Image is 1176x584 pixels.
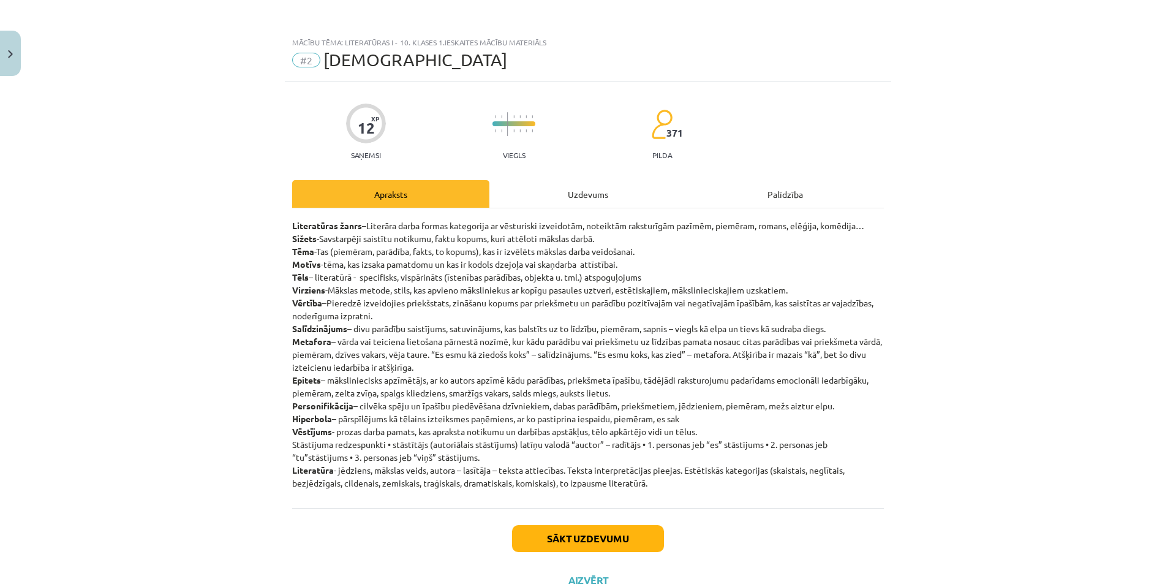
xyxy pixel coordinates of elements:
img: icon-short-line-57e1e144782c952c97e751825c79c345078a6d821885a25fce030b3d8c18986b.svg [519,129,521,132]
button: Sākt uzdevumu [512,525,664,552]
strong: Epitets [292,374,321,385]
img: icon-short-line-57e1e144782c952c97e751825c79c345078a6d821885a25fce030b3d8c18986b.svg [519,115,521,118]
strong: Hiperbola [292,413,332,424]
img: icon-short-line-57e1e144782c952c97e751825c79c345078a6d821885a25fce030b3d8c18986b.svg [501,115,502,118]
div: Uzdevums [489,180,687,208]
strong: Tēma [292,246,314,257]
span: XP [371,115,379,122]
img: icon-short-line-57e1e144782c952c97e751825c79c345078a6d821885a25fce030b3d8c18986b.svg [513,115,514,118]
strong: Salīdzinājums [292,323,347,334]
div: Palīdzība [687,180,884,208]
img: icon-short-line-57e1e144782c952c97e751825c79c345078a6d821885a25fce030b3d8c18986b.svg [495,129,496,132]
img: icon-short-line-57e1e144782c952c97e751825c79c345078a6d821885a25fce030b3d8c18986b.svg [532,129,533,132]
img: icon-short-line-57e1e144782c952c97e751825c79c345078a6d821885a25fce030b3d8c18986b.svg [501,129,502,132]
img: icon-short-line-57e1e144782c952c97e751825c79c345078a6d821885a25fce030b3d8c18986b.svg [526,129,527,132]
span: [DEMOGRAPHIC_DATA] [323,50,507,70]
img: icon-short-line-57e1e144782c952c97e751825c79c345078a6d821885a25fce030b3d8c18986b.svg [532,115,533,118]
strong: Motīvs [292,259,321,270]
img: icon-long-line-d9ea69661e0d244f92f715978eff75569469978d946b2353a9bb055b3ed8787d.svg [507,112,508,136]
strong: Metafora [292,336,331,347]
div: 12 [358,119,375,137]
img: icon-short-line-57e1e144782c952c97e751825c79c345078a6d821885a25fce030b3d8c18986b.svg [495,115,496,118]
p: –Literāra darba formas kategorija ar vēsturiski izveidotām, noteiktām raksturīgām pazīmēm, piemēr... [292,219,884,490]
strong: Vēstījums [292,426,332,437]
div: Mācību tēma: Literatūras i - 10. klases 1.ieskaites mācību materiāls [292,38,884,47]
img: icon-short-line-57e1e144782c952c97e751825c79c345078a6d821885a25fce030b3d8c18986b.svg [513,129,514,132]
strong: Virziens [292,284,325,295]
p: Viegls [503,151,526,159]
img: icon-short-line-57e1e144782c952c97e751825c79c345078a6d821885a25fce030b3d8c18986b.svg [526,115,527,118]
strong: Personifikācija [292,400,353,411]
strong: Tēls [292,271,309,283]
strong: Sižets [292,233,317,244]
p: pilda [652,151,672,159]
p: Saņemsi [346,151,386,159]
strong: Literatūras žanrs [292,220,362,231]
div: Apraksts [292,180,489,208]
strong: Literatūra [292,465,334,476]
strong: Vērtība [292,297,322,308]
img: icon-close-lesson-0947bae3869378f0d4975bcd49f059093ad1ed9edebbc8119c70593378902aed.svg [8,50,13,58]
span: 371 [666,127,683,138]
span: #2 [292,53,320,67]
img: students-c634bb4e5e11cddfef0936a35e636f08e4e9abd3cc4e673bd6f9a4125e45ecb1.svg [651,109,673,140]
